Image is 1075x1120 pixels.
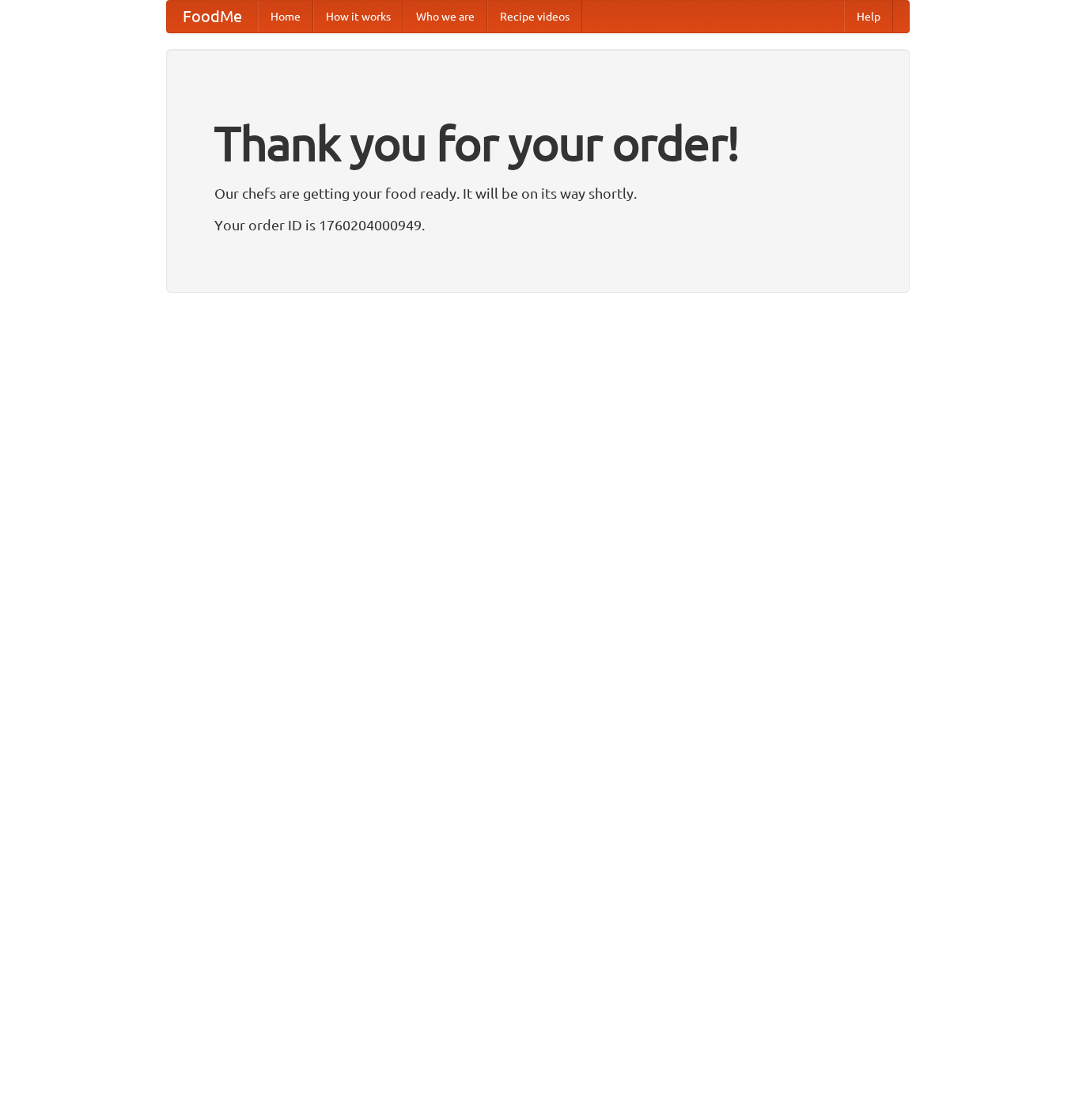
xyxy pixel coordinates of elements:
a: Help [844,1,893,32]
p: Our chefs are getting your food ready. It will be on its way shortly. [214,181,861,205]
p: Your order ID is 1760204000949. [214,213,861,237]
a: Who we are [403,1,487,32]
a: How it works [313,1,403,32]
a: Home [258,1,313,32]
h1: Thank you for your order! [214,105,861,181]
a: Recipe videos [487,1,582,32]
a: FoodMe [167,1,258,32]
